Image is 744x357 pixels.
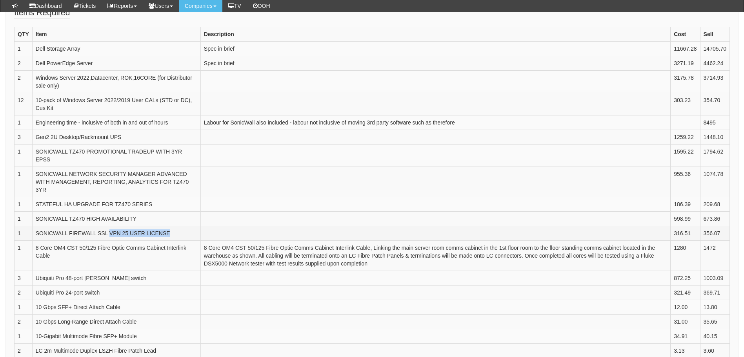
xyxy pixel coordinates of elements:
td: 31.00 [671,315,700,329]
td: SONICWALL NETWORK SECURITY MANAGER ADVANCED WITH MANAGEMENT, REPORTING, ANALYTICS FOR TZ470 3YR [32,167,200,197]
td: 1 [15,145,33,167]
td: Spec in brief [200,42,670,56]
td: 2 [15,315,33,329]
th: Description [200,27,670,42]
td: Dell PowerEdge Server [32,56,200,71]
td: 369.71 [700,286,729,300]
td: 35.65 [700,315,729,329]
th: Sell [700,27,729,42]
td: 186.39 [671,197,700,212]
td: 1 [15,42,33,56]
td: Spec in brief [200,56,670,71]
legend: Items Required [14,7,70,19]
td: 3175.78 [671,71,700,93]
td: 11667.28 [671,42,700,56]
td: SONICWALL TZ470 HIGH AVAILABILITY [32,212,200,226]
td: 12.00 [671,300,700,315]
td: 1794.62 [700,145,729,167]
td: Ubiquiti Pro 48-port [PERSON_NAME] switch [32,271,200,286]
td: 1 [15,167,33,197]
td: 2 [15,56,33,71]
td: STATEFUL HA UPGRADE FOR TZ470 SERIES [32,197,200,212]
td: 2 [15,71,33,93]
td: 1003.09 [700,271,729,286]
td: 673.86 [700,212,729,226]
td: Ubiquiti Pro 24-port switch [32,286,200,300]
td: Gen2 2U Desktop/Rackmount UPS [32,130,200,145]
th: QTY [15,27,33,42]
td: 1 [15,212,33,226]
td: 3 [15,271,33,286]
td: 1 [15,197,33,212]
td: 3714.93 [700,71,729,93]
td: 8 Core OM4 CST 50/125 Fibre Optic Comms Cabinet Interlink Cable, Linking the main server room com... [200,241,670,271]
td: 1 [15,226,33,241]
td: 356.07 [700,226,729,241]
td: 10 Gbps SFP+ Direct Attach Cable [32,300,200,315]
td: Engineering time - inclusive of both in and out of hours [32,115,200,130]
td: 598.99 [671,212,700,226]
td: 13.80 [700,300,729,315]
td: 316.51 [671,226,700,241]
td: 1280 [671,241,700,271]
td: 354.70 [700,93,729,115]
td: 1472 [700,241,729,271]
td: 3271.19 [671,56,700,71]
td: 3 [15,130,33,145]
td: 12 [15,93,33,115]
td: SONICWALL FIREWALL SSL VPN 25 USER LICENSE [32,226,200,241]
td: SONICWALL TZ470 PROMOTIONAL TRADEUP WITH 3YR EPSS [32,145,200,167]
td: 1595.22 [671,145,700,167]
th: Cost [671,27,700,42]
td: Windows Server 2022,Datacenter, ROK,16CORE (for Distributor sale only) [32,71,200,93]
td: 1 [15,329,33,344]
td: 1 [15,241,33,271]
td: 4462.24 [700,56,729,71]
td: 1259.22 [671,130,700,145]
td: 1448.10 [700,130,729,145]
td: Dell Storage Array [32,42,200,56]
th: Item [32,27,200,42]
td: 10-pack of Windows Server 2022/2019 User CALs (STD or DC), Cus Kit [32,93,200,115]
td: 1 [15,115,33,130]
td: 872.25 [671,271,700,286]
td: 8 Core OM4 CST 50/125 Fibre Optic Comms Cabinet Interlink Cable [32,241,200,271]
td: Labour for SonicWall also included - labour not inclusive of moving 3rd party software such as th... [200,115,670,130]
td: 303.23 [671,93,700,115]
td: 321.49 [671,286,700,300]
td: 2 [15,286,33,300]
td: 955.36 [671,167,700,197]
td: 14705.70 [700,42,729,56]
td: 209.68 [700,197,729,212]
td: 8495 [700,115,729,130]
td: 1074.78 [700,167,729,197]
td: 10 Gbps Long-Range Direct Attach Cable [32,315,200,329]
td: 1 [15,300,33,315]
td: 34.91 [671,329,700,344]
td: 40.15 [700,329,729,344]
td: 10-Gigabit Multimode Fibre SFP+ Module [32,329,200,344]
